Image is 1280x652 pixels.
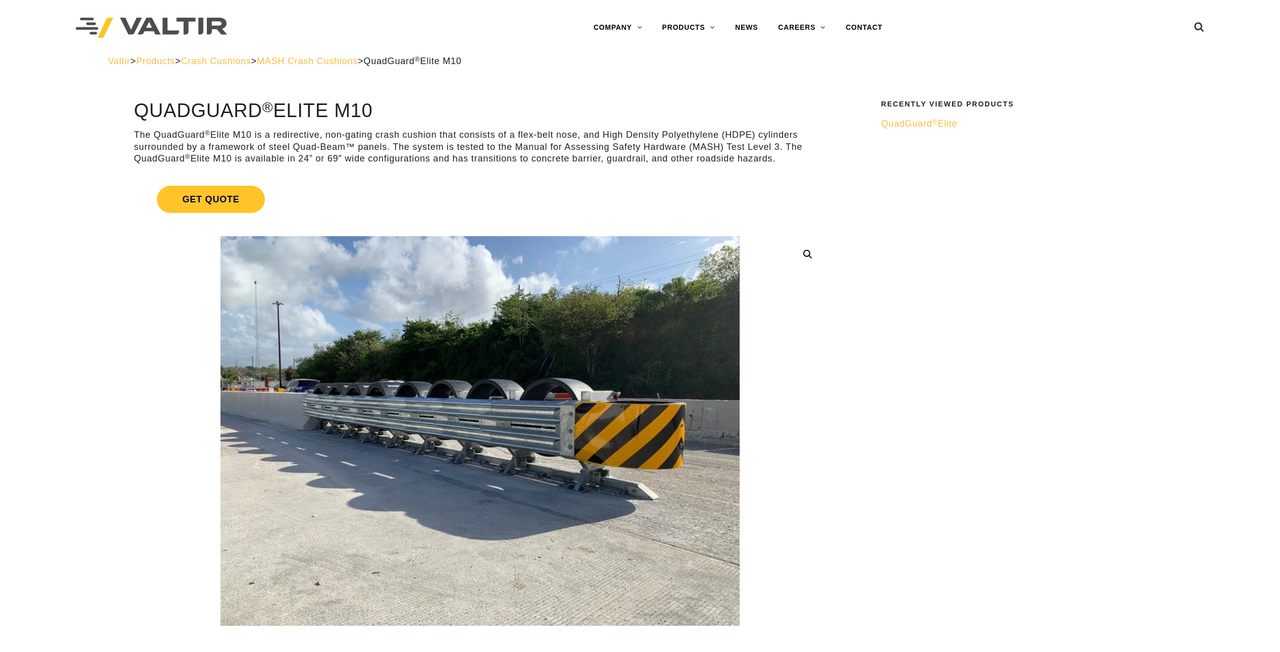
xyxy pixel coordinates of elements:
sup: ® [185,153,191,160]
a: Products [136,56,175,66]
a: Valtir [108,56,130,66]
img: Valtir [76,18,227,38]
span: Get Quote [157,186,264,213]
a: QuadGuard®Elite [881,118,1165,130]
sup: ® [932,118,938,126]
a: PRODUCTS [652,18,725,38]
sup: ® [415,56,420,63]
a: CAREERS [768,18,836,38]
sup: ® [205,129,210,137]
p: The QuadGuard Elite M10 is a redirective, non-gating crash cushion that consists of a flex-belt n... [134,129,826,165]
a: Crash Cushions [181,56,251,66]
span: QuadGuard Elite [881,119,957,129]
a: CONTACT [836,18,893,38]
h1: QuadGuard Elite M10 [134,100,826,122]
a: NEWS [725,18,768,38]
a: Get Quote [134,174,826,225]
div: > > > > [108,56,1172,67]
sup: ® [262,99,273,115]
a: MASH Crash Cushions [257,56,358,66]
span: QuadGuard Elite M10 [364,56,462,66]
h2: Recently Viewed Products [881,100,1165,108]
a: COMPANY [583,18,652,38]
